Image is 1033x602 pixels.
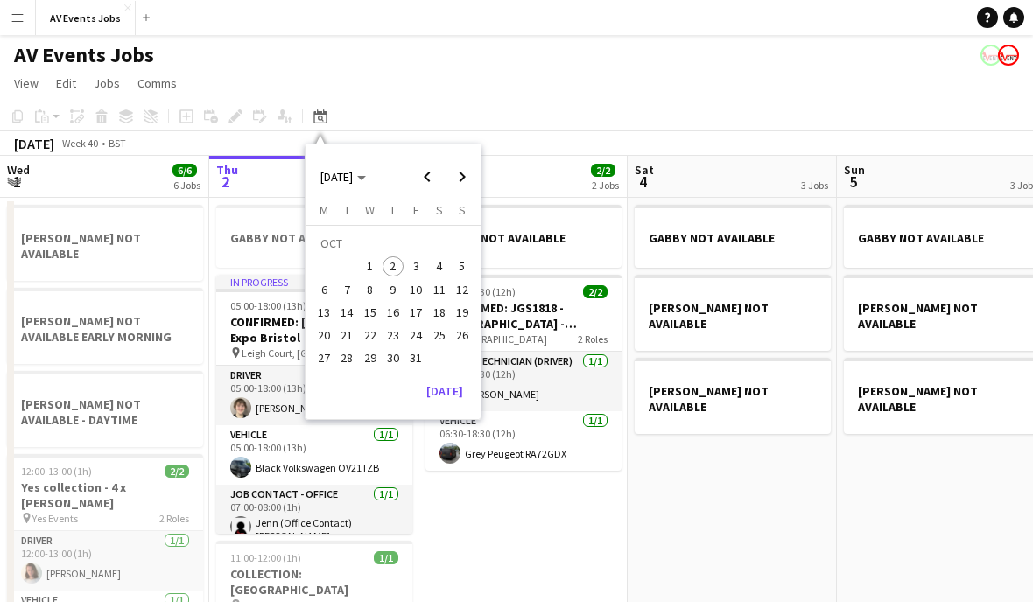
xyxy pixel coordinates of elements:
[374,551,398,564] span: 1/1
[405,325,426,346] span: 24
[365,202,375,218] span: W
[216,485,412,549] app-card-role: Job contact - Office1/107:00-08:00 (1h)Jenn (Office Contact) [PERSON_NAME]
[7,162,30,178] span: Wed
[429,302,450,323] span: 18
[427,278,450,301] button: 11-10-2025
[436,202,443,218] span: S
[14,135,54,152] div: [DATE]
[427,301,450,324] button: 18-10-2025
[425,275,622,471] div: 06:30-18:30 (12h)2/2CONFIRMED: JGS1818 - [GEOGRAPHIC_DATA] - [GEOGRAPHIC_DATA] VIP event [GEOGRAP...
[230,299,306,312] span: 05:00-18:00 (13h)
[452,302,473,323] span: 19
[7,531,203,591] app-card-role: Driver1/112:00-13:00 (1h)[PERSON_NAME]
[58,136,102,150] span: Week 40
[410,159,445,194] button: Previous month
[578,332,608,346] span: 2 Roles
[344,202,350,218] span: T
[137,75,177,91] span: Comms
[21,465,92,478] span: 12:00-13:00 (1h)
[635,205,831,268] app-job-card: GABBY NOT AVAILABLE
[313,302,334,323] span: 13
[404,324,427,346] button: 24-10-2025
[635,358,831,434] app-job-card: [PERSON_NAME] NOT AVAILABLE
[216,205,412,268] app-job-card: GABBY NOT AVAILABLE
[451,255,474,277] button: 05-10-2025
[404,301,427,324] button: 17-10-2025
[382,346,404,369] button: 30-10-2025
[216,566,412,598] h3: COLLECTION: [GEOGRAPHIC_DATA]
[359,346,382,369] button: 29-10-2025
[335,346,358,369] button: 28-10-2025
[313,324,335,346] button: 20-10-2025
[425,230,622,246] h3: GABBY NOT AVAILABLE
[427,255,450,277] button: 04-10-2025
[14,42,154,68] h1: AV Events Jobs
[359,301,382,324] button: 15-10-2025
[451,278,474,301] button: 12-10-2025
[383,348,404,369] span: 30
[337,302,358,323] span: 14
[980,45,1001,66] app-user-avatar: Liam O'Brien
[591,164,615,177] span: 2/2
[7,288,203,364] app-job-card: [PERSON_NAME] NOT AVAILABLE EARLY MORNING
[335,278,358,301] button: 07-10-2025
[844,162,865,178] span: Sun
[360,279,381,300] span: 8
[405,279,426,300] span: 10
[359,324,382,346] button: 22-10-2025
[335,324,358,346] button: 21-10-2025
[425,205,622,268] app-job-card: GABBY NOT AVAILABLE
[337,279,358,300] span: 7
[87,72,127,94] a: Jobs
[7,72,46,94] a: View
[382,278,404,301] button: 09-10-2025
[242,346,369,360] span: Leigh Court, [GEOGRAPHIC_DATA]
[7,371,203,447] app-job-card: [PERSON_NAME] NOT AVAILABLE - DAYTIME
[383,325,404,346] span: 23
[429,325,450,346] span: 25
[216,275,412,534] div: In progress05:00-18:00 (13h)4/4CONFIRMED: [PERSON_NAME] Expo Bristol Leigh Court, [GEOGRAPHIC_DAT...
[214,171,238,192] span: 2
[7,479,203,511] h3: Yes collection - 4 x [PERSON_NAME]
[159,512,189,525] span: 2 Roles
[452,279,473,300] span: 12
[404,278,427,301] button: 10-10-2025
[216,230,412,246] h3: GABBY NOT AVAILABLE
[337,348,358,369] span: 28
[36,1,136,35] button: AV Events Jobs
[313,325,334,346] span: 20
[7,205,203,281] app-job-card: [PERSON_NAME] NOT AVAILABLE
[459,202,466,218] span: S
[7,230,203,262] h3: [PERSON_NAME] NOT AVAILABLE
[49,72,83,94] a: Edit
[216,425,412,485] app-card-role: Vehicle1/105:00-18:00 (13h)Black Volkswagen OV21TZB
[445,159,480,194] button: Next month
[130,72,184,94] a: Comms
[998,45,1019,66] app-user-avatar: Liam O'Brien
[635,300,831,332] h3: [PERSON_NAME] NOT AVAILABLE
[382,324,404,346] button: 23-10-2025
[635,275,831,351] app-job-card: [PERSON_NAME] NOT AVAILABLE
[382,301,404,324] button: 16-10-2025
[337,325,358,346] span: 21
[801,178,828,192] div: 3 Jobs
[429,279,450,300] span: 11
[383,302,404,323] span: 16
[592,178,619,192] div: 2 Jobs
[405,302,426,323] span: 17
[583,285,608,298] span: 2/2
[360,256,381,277] span: 1
[841,171,865,192] span: 5
[427,324,450,346] button: 25-10-2025
[216,314,412,346] h3: CONFIRMED: [PERSON_NAME] Expo Bristol
[360,348,381,369] span: 29
[7,396,203,428] h3: [PERSON_NAME] NOT AVAILABLE - DAYTIME
[632,171,654,192] span: 4
[359,255,382,277] button: 01-10-2025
